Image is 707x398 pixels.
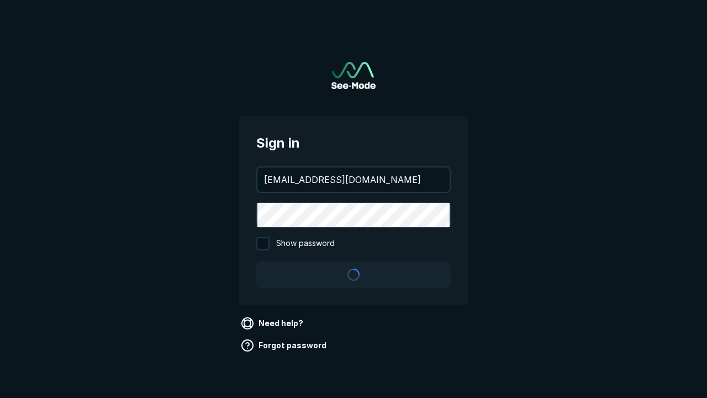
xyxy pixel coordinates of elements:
input: your@email.com [257,167,450,192]
span: Show password [276,237,335,250]
a: Forgot password [239,337,331,354]
img: See-Mode Logo [331,62,376,89]
a: Go to sign in [331,62,376,89]
a: Need help? [239,315,308,332]
span: Sign in [256,133,451,153]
